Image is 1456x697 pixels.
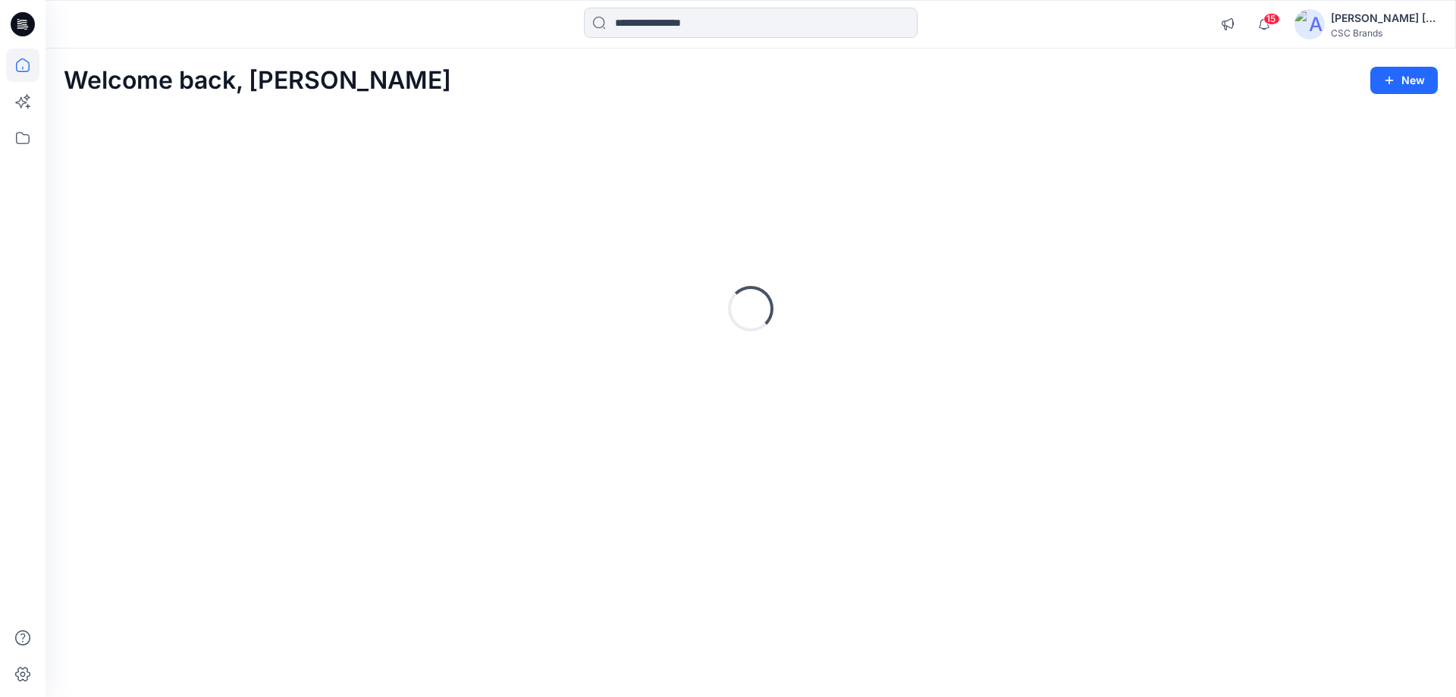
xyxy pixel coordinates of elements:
[1294,9,1325,39] img: avatar
[1370,67,1438,94] button: New
[1331,27,1437,39] div: CSC Brands
[1331,9,1437,27] div: [PERSON_NAME] [PERSON_NAME]
[1263,13,1280,25] span: 15
[64,67,451,95] h2: Welcome back, [PERSON_NAME]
